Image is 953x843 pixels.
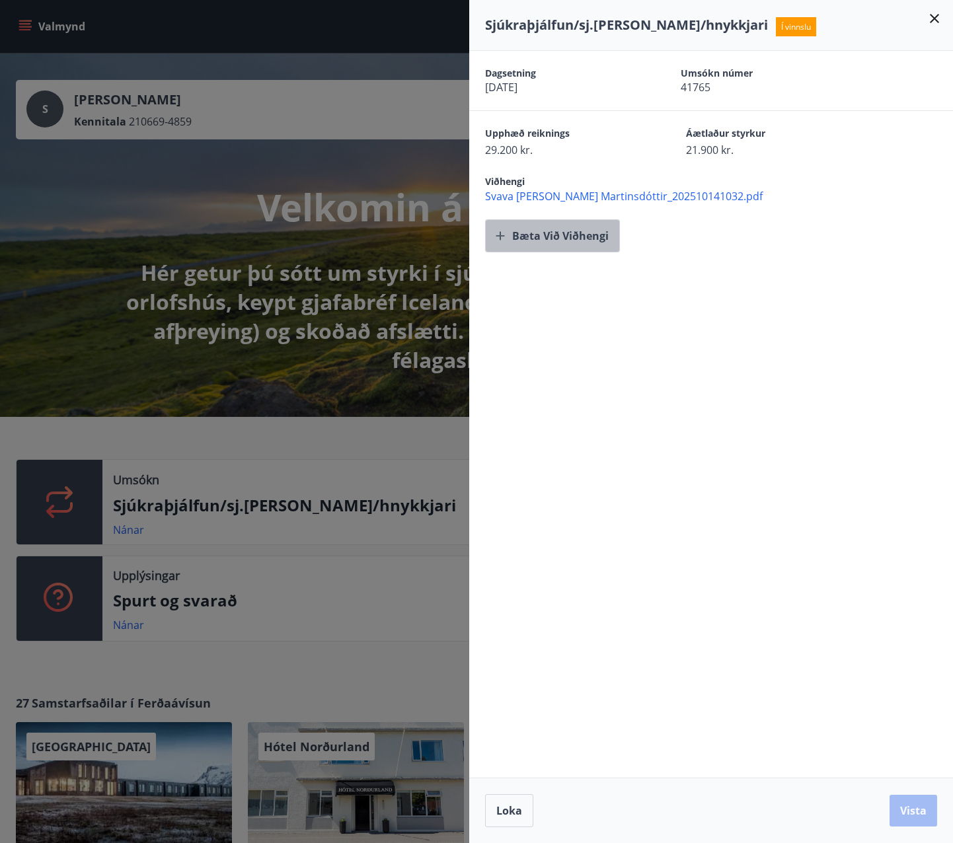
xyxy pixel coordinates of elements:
[485,143,640,157] span: 29.200 kr.
[776,17,816,36] span: Í vinnslu
[686,127,841,143] span: Áætlaður styrkur
[496,803,522,818] span: Loka
[485,67,634,80] span: Dagsetning
[681,67,830,80] span: Umsókn númer
[485,219,620,252] button: Bæta við viðhengi
[485,16,768,34] span: Sjúkraþjálfun/sj.[PERSON_NAME]/hnykkjari
[485,127,640,143] span: Upphæð reiknings
[485,175,525,188] span: Viðhengi
[485,189,953,203] span: Svava [PERSON_NAME] Martinsdóttir_202510141032.pdf
[485,80,634,94] span: [DATE]
[686,143,841,157] span: 21.900 kr.
[485,794,533,827] button: Loka
[681,80,830,94] span: 41765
